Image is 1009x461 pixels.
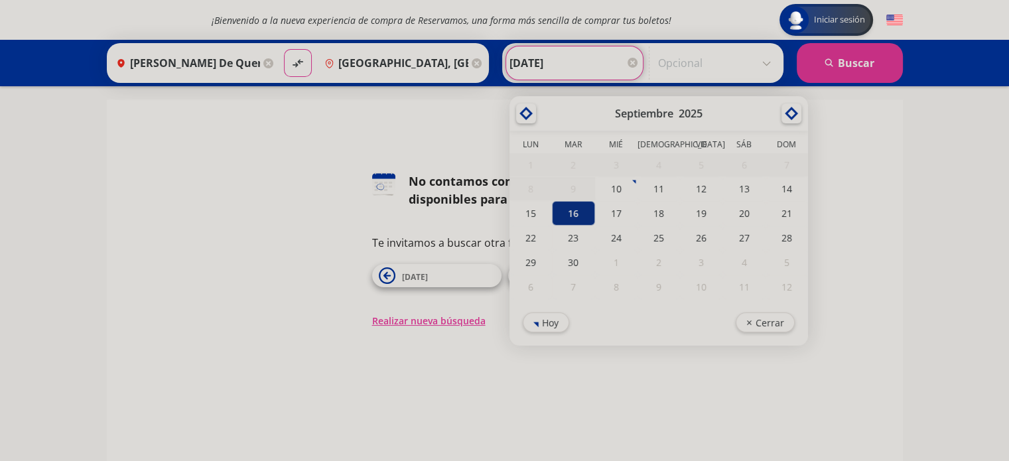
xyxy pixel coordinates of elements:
[637,226,679,250] div: 25-Sep-25
[552,250,594,275] div: 30-Sep-25
[594,275,637,299] div: 08-Oct-25
[637,275,679,299] div: 09-Oct-25
[409,172,638,208] div: No contamos con horarios disponibles para esta fecha
[552,153,594,176] div: 02-Sep-25
[552,275,594,299] div: 07-Oct-25
[107,8,206,28] i: Brand Logo
[722,176,765,201] div: 13-Sep-25
[509,46,639,80] input: Elegir Fecha
[680,275,722,299] div: 10-Oct-25
[552,226,594,250] div: 23-Sep-25
[637,176,679,201] div: 11-Sep-25
[594,153,637,176] div: 03-Sep-25
[765,250,807,275] div: 05-Oct-25
[797,43,903,83] button: Buscar
[735,312,794,332] button: Cerrar
[552,177,594,200] div: 09-Sep-25
[722,250,765,275] div: 04-Oct-25
[372,264,502,287] button: [DATE]
[594,176,637,201] div: 10-Sep-25
[637,250,679,275] div: 02-Oct-25
[372,235,638,251] p: Te invitamos a buscar otra fecha o ruta
[765,201,807,226] div: 21-Sep-25
[508,264,638,287] button: [DATE]
[372,314,486,328] button: Realizar nueva búsqueda
[886,12,903,29] button: English
[319,46,468,80] input: Buscar Destino
[637,153,679,176] div: 04-Sep-25
[722,226,765,250] div: 27-Sep-25
[509,201,552,226] div: 15-Sep-25
[679,106,703,121] div: 2025
[594,201,637,226] div: 17-Sep-25
[765,226,807,250] div: 28-Sep-25
[722,201,765,226] div: 20-Sep-25
[809,13,870,27] span: Iniciar sesión
[765,176,807,201] div: 14-Sep-25
[212,14,671,27] em: ¡Bienvenido a la nueva experiencia de compra de Reservamos, una forma más sencilla de comprar tus...
[637,201,679,226] div: 18-Sep-25
[402,271,428,283] span: [DATE]
[765,275,807,299] div: 12-Oct-25
[765,153,807,176] div: 07-Sep-25
[509,250,552,275] div: 29-Sep-25
[722,139,765,153] th: Sábado
[594,226,637,250] div: 24-Sep-25
[658,46,777,80] input: Opcional
[722,275,765,299] div: 11-Oct-25
[509,226,552,250] div: 22-Sep-25
[765,139,807,153] th: Domingo
[111,46,260,80] input: Buscar Origen
[552,139,594,153] th: Martes
[637,139,679,153] th: Jueves
[594,250,637,275] div: 01-Oct-25
[722,153,765,176] div: 06-Sep-25
[680,139,722,153] th: Viernes
[680,153,722,176] div: 05-Sep-25
[552,201,594,226] div: 16-Sep-25
[680,201,722,226] div: 19-Sep-25
[509,139,552,153] th: Lunes
[680,176,722,201] div: 12-Sep-25
[523,312,569,332] button: Hoy
[680,250,722,275] div: 03-Oct-25
[107,8,206,32] a: Brand Logo
[615,106,673,121] div: Septiembre
[509,177,552,200] div: 08-Sep-25
[594,139,637,153] th: Miércoles
[509,153,552,176] div: 01-Sep-25
[509,275,552,299] div: 06-Oct-25
[680,226,722,250] div: 26-Sep-25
